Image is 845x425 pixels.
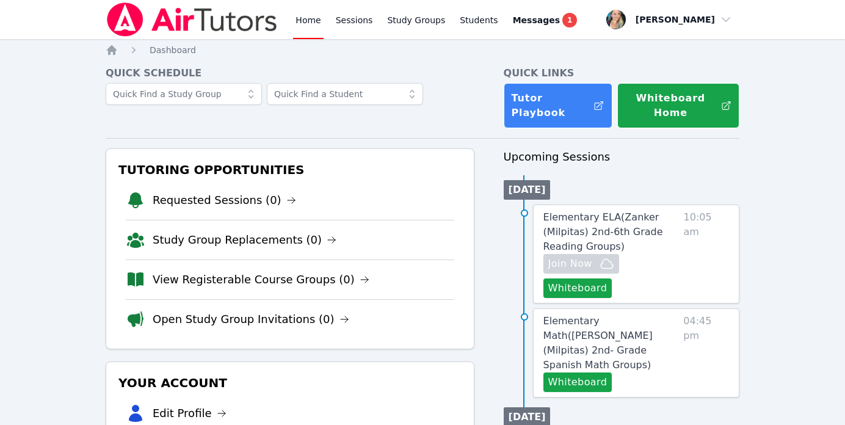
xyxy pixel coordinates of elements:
[267,83,423,105] input: Quick Find a Student
[543,278,612,298] button: Whiteboard
[562,13,577,27] span: 1
[106,83,262,105] input: Quick Find a Study Group
[153,231,336,249] a: Study Group Replacements (0)
[106,66,474,81] h4: Quick Schedule
[684,210,729,298] span: 10:05 am
[513,14,560,26] span: Messages
[504,180,551,200] li: [DATE]
[153,271,369,288] a: View Registerable Course Groups (0)
[617,83,739,128] button: Whiteboard Home
[504,66,739,81] h4: Quick Links
[543,210,679,254] a: Elementary ELA(Zanker (Milpitas) 2nd-6th Grade Reading Groups)
[116,372,464,394] h3: Your Account
[543,314,679,372] a: Elementary Math([PERSON_NAME] (Milpitas) 2nd- Grade Spanish Math Groups)
[504,83,612,128] a: Tutor Playbook
[150,45,196,55] span: Dashboard
[106,44,739,56] nav: Breadcrumb
[683,314,729,392] span: 04:45 pm
[153,311,349,328] a: Open Study Group Invitations (0)
[543,315,653,371] span: Elementary Math ( [PERSON_NAME] (Milpitas) 2nd- Grade Spanish Math Groups )
[150,44,196,56] a: Dashboard
[543,372,612,392] button: Whiteboard
[153,192,296,209] a: Requested Sessions (0)
[116,159,464,181] h3: Tutoring Opportunities
[504,148,739,165] h3: Upcoming Sessions
[153,405,227,422] a: Edit Profile
[106,2,278,37] img: Air Tutors
[543,254,619,274] button: Join Now
[543,211,663,252] span: Elementary ELA ( Zanker (Milpitas) 2nd-6th Grade Reading Groups )
[548,256,592,271] span: Join Now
